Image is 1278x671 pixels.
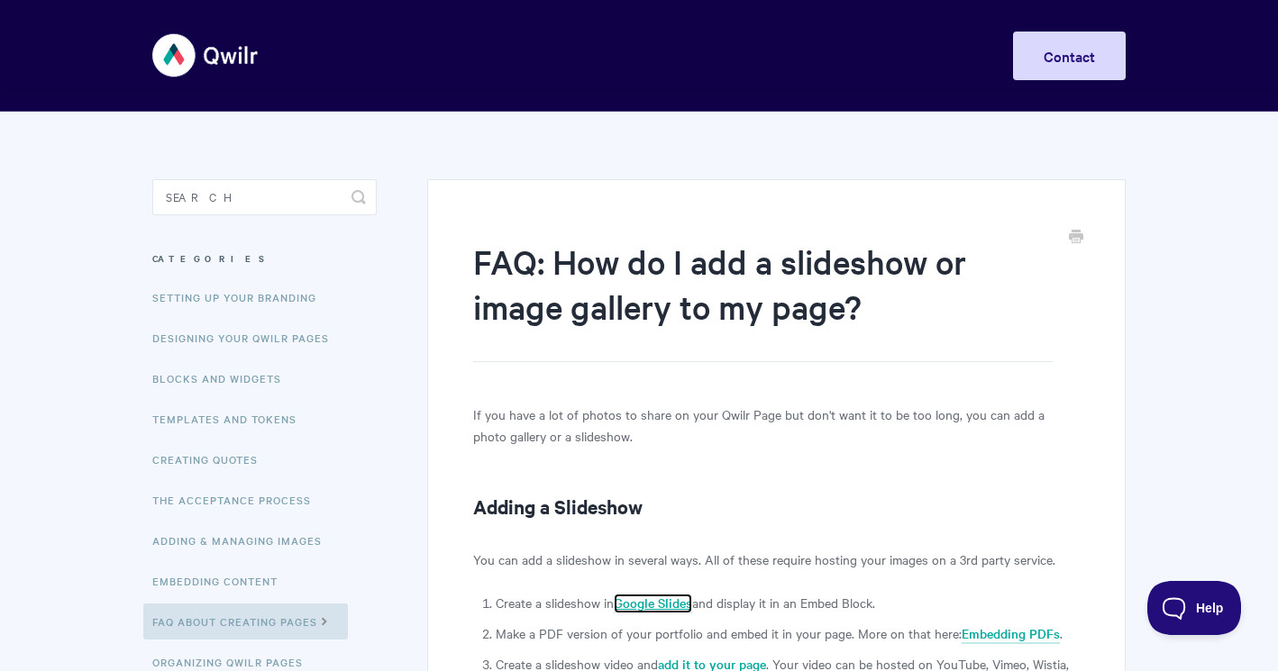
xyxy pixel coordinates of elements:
[152,522,335,558] a: Adding & Managing Images
[1069,228,1083,248] a: Print this Article
[152,360,295,396] a: Blocks and Widgets
[473,492,1080,521] h2: Adding a Slideshow
[152,482,324,518] a: The Acceptance Process
[152,22,260,89] img: Qwilr Help Center
[152,242,377,275] h3: Categories
[152,179,377,215] input: Search
[473,404,1080,447] p: If you have a lot of photos to share on your Qwilr Page but don't want it to be too long, you can...
[614,594,692,613] a: Google Slides
[496,592,1080,613] li: Create a slideshow in and display it in an Embed Block.
[1013,32,1126,80] a: Contact
[473,239,1053,362] h1: FAQ: How do I add a slideshow or image gallery to my page?
[143,603,348,639] a: FAQ About Creating Pages
[152,279,330,315] a: Setting up your Branding
[962,624,1060,644] a: Embedding PDFs
[1147,581,1242,635] iframe: Toggle Customer Support
[152,320,342,356] a: Designing Your Qwilr Pages
[152,563,291,599] a: Embedding Content
[496,622,1080,644] li: Make a PDF version of your portfolio and embed it in your page. More on that here: .
[152,401,310,437] a: Templates and Tokens
[473,549,1080,570] p: You can add a slideshow in several ways. All of these require hosting your images on a 3rd party ...
[152,441,271,477] a: Creating Quotes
